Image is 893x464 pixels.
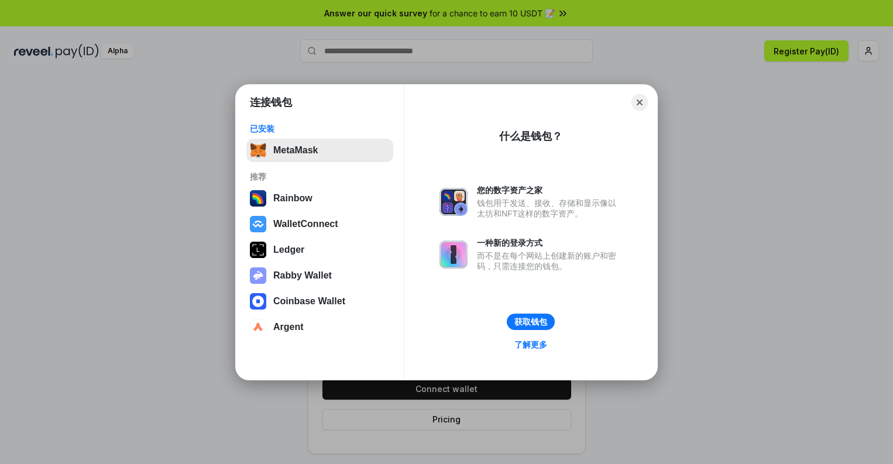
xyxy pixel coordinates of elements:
button: Argent [246,315,393,339]
div: 获取钱包 [514,317,547,327]
div: 钱包用于发送、接收、存储和显示像以太坊和NFT这样的数字资产。 [477,198,622,219]
div: 已安装 [250,123,390,134]
img: svg+xml,%3Csvg%20fill%3D%22none%22%20height%3D%2233%22%20viewBox%3D%220%200%2035%2033%22%20width%... [250,142,266,159]
div: 而不是在每个网站上创建新的账户和密码，只需连接您的钱包。 [477,250,622,271]
button: WalletConnect [246,212,393,236]
h1: 连接钱包 [250,95,292,109]
button: Coinbase Wallet [246,290,393,313]
img: svg+xml,%3Csvg%20width%3D%2228%22%20height%3D%2228%22%20viewBox%3D%220%200%2028%2028%22%20fill%3D... [250,319,266,335]
button: MetaMask [246,139,393,162]
div: 一种新的登录方式 [477,238,622,248]
div: 什么是钱包？ [499,129,562,143]
a: 了解更多 [507,337,554,352]
img: svg+xml,%3Csvg%20width%3D%2228%22%20height%3D%2228%22%20viewBox%3D%220%200%2028%2028%22%20fill%3D... [250,293,266,310]
button: Rabby Wallet [246,264,393,287]
img: svg+xml,%3Csvg%20width%3D%22120%22%20height%3D%22120%22%20viewBox%3D%220%200%20120%20120%22%20fil... [250,190,266,207]
div: 推荐 [250,171,390,182]
div: Argent [273,322,304,332]
img: svg+xml,%3Csvg%20xmlns%3D%22http%3A%2F%2Fwww.w3.org%2F2000%2Fsvg%22%20fill%3D%22none%22%20viewBox... [439,240,468,269]
div: Rabby Wallet [273,270,332,281]
button: Close [631,94,648,111]
img: svg+xml,%3Csvg%20xmlns%3D%22http%3A%2F%2Fwww.w3.org%2F2000%2Fsvg%22%20fill%3D%22none%22%20viewBox... [250,267,266,284]
div: Rainbow [273,193,312,204]
button: Rainbow [246,187,393,210]
div: WalletConnect [273,219,338,229]
img: svg+xml,%3Csvg%20xmlns%3D%22http%3A%2F%2Fwww.w3.org%2F2000%2Fsvg%22%20fill%3D%22none%22%20viewBox... [439,188,468,216]
button: 获取钱包 [507,314,555,330]
div: Ledger [273,245,304,255]
button: Ledger [246,238,393,262]
div: Coinbase Wallet [273,296,345,307]
div: 了解更多 [514,339,547,350]
div: 您的数字资产之家 [477,185,622,195]
img: svg+xml,%3Csvg%20xmlns%3D%22http%3A%2F%2Fwww.w3.org%2F2000%2Fsvg%22%20width%3D%2228%22%20height%3... [250,242,266,258]
img: svg+xml,%3Csvg%20width%3D%2228%22%20height%3D%2228%22%20viewBox%3D%220%200%2028%2028%22%20fill%3D... [250,216,266,232]
div: MetaMask [273,145,318,156]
